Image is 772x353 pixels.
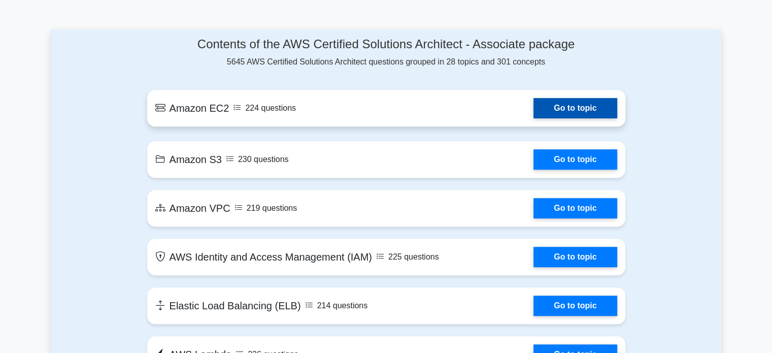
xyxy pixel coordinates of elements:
a: Go to topic [533,247,617,267]
h4: Contents of the AWS Certified Solutions Architect - Associate package [147,37,625,52]
a: Go to topic [533,149,617,170]
a: Go to topic [533,198,617,218]
a: Go to topic [533,296,617,316]
a: Go to topic [533,98,617,118]
div: 5645 AWS Certified Solutions Architect questions grouped in 28 topics and 301 concepts [147,37,625,68]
